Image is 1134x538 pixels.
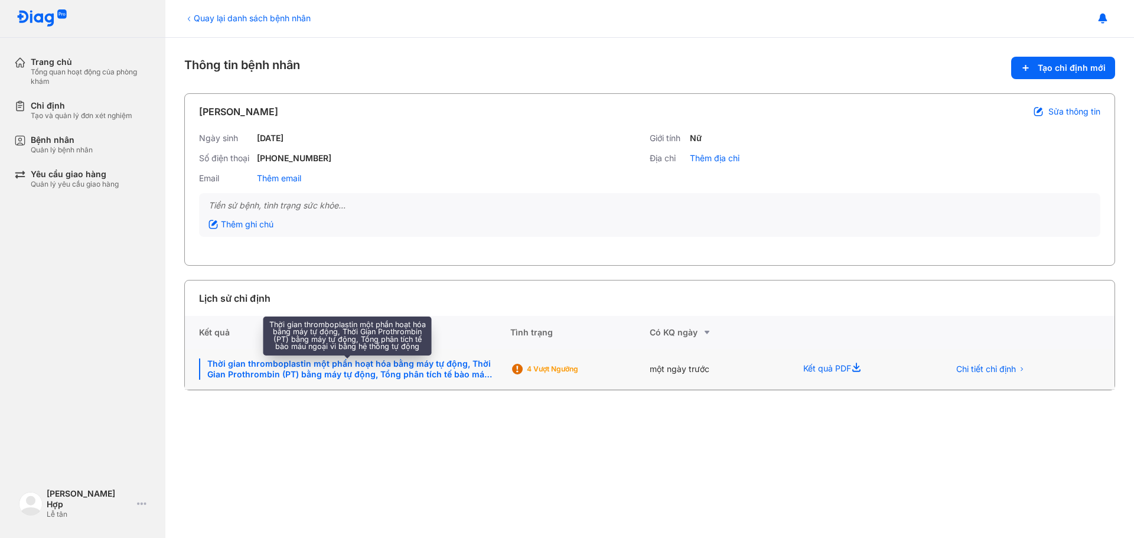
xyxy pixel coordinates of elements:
div: Thêm ghi chú [208,219,273,230]
div: Kết quả PDF [789,349,934,390]
div: Email [199,173,252,184]
div: Lễ tân [47,510,132,519]
div: Ngày sinh [199,133,252,144]
div: Địa chỉ [650,153,685,164]
div: Tình trạng [510,316,650,349]
div: Yêu cầu giao hàng [31,169,119,180]
div: [PERSON_NAME] [199,105,278,119]
div: Giới tính [650,133,685,144]
div: Trang chủ [31,57,151,67]
div: Thêm email [257,173,301,184]
div: Quay lại danh sách bệnh nhân [184,12,311,24]
div: Số điện thoại [199,153,252,164]
div: Thêm địa chỉ [690,153,739,164]
img: logo [17,9,67,28]
div: Thời gian thromboplastin một phần hoạt hóa bằng máy tự động, Thời Gian Prothrombin (PT) bằng máy ... [199,358,496,380]
div: [PHONE_NUMBER] [257,153,331,164]
span: Chi tiết chỉ định [956,364,1016,374]
button: Tạo chỉ định mới [1011,57,1115,79]
div: Tiền sử bệnh, tình trạng sức khỏe... [208,200,1091,211]
img: logo [19,492,43,516]
div: Nữ [690,133,702,144]
button: Chi tiết chỉ định [949,360,1032,378]
div: Quản lý bệnh nhân [31,145,93,155]
span: Tạo chỉ định mới [1038,63,1106,73]
div: 4 Vượt ngưỡng [527,364,621,374]
div: Tổng quan hoạt động của phòng khám [31,67,151,86]
div: Tạo và quản lý đơn xét nghiệm [31,111,132,120]
div: Chỉ định [31,100,132,111]
div: [DATE] [257,133,283,144]
div: Có KQ ngày [650,325,789,340]
div: Kết quả [185,316,510,349]
div: Lịch sử chỉ định [199,291,271,305]
div: Bệnh nhân [31,135,93,145]
div: một ngày trước [650,349,789,390]
div: Quản lý yêu cầu giao hàng [31,180,119,189]
div: [PERSON_NAME] Hợp [47,488,132,510]
span: Sửa thông tin [1048,106,1100,117]
div: Thông tin bệnh nhân [184,57,1115,79]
